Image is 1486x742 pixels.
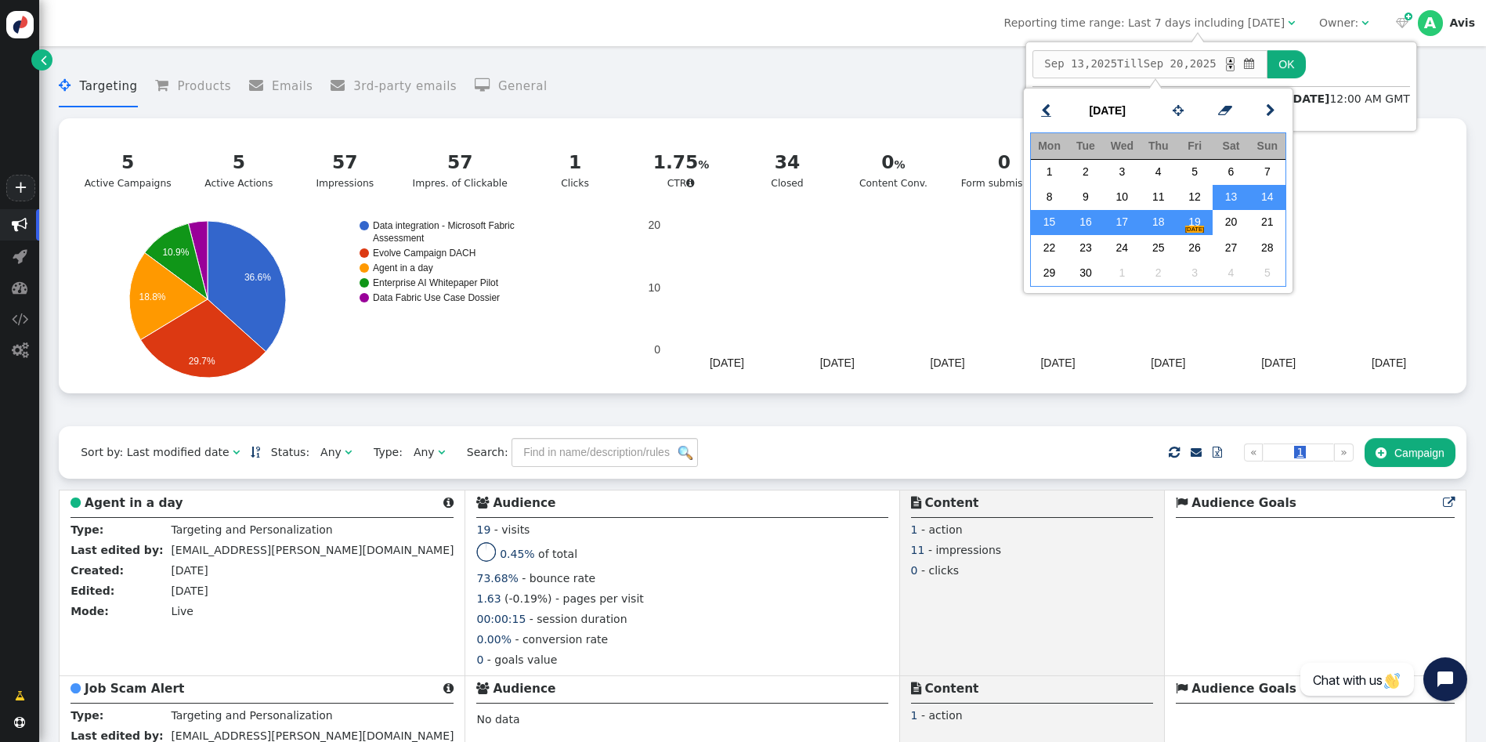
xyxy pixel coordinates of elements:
[845,139,942,201] a: 0Content Conv.
[363,444,403,461] span: Type:
[1191,446,1202,458] a: 
[1090,56,1117,72] span: 2025
[476,713,519,726] span: No data
[921,709,963,722] span: - action
[1032,91,1409,107] div: Reporting time range: 12:00 AM GMT
[678,446,692,460] img: icon_search.png
[1288,17,1295,28] span: 
[71,682,81,694] span: 
[1176,497,1188,509] span: 
[930,357,964,369] text: [DATE]
[921,523,963,536] span: - action
[331,78,353,92] span: 
[171,523,332,536] span: Targeting and Personalization
[749,149,826,176] div: 34
[297,139,393,201] a: 57Impressions
[59,78,79,92] span: 
[1267,50,1305,78] button: OK
[921,564,959,577] span: - clicks
[171,564,208,577] span: [DATE]
[41,52,47,68] span: 
[642,149,720,191] div: CTR
[71,605,109,617] b: Mode:
[487,653,557,666] span: - goals value
[512,438,698,466] input: Find in name/description/rules
[171,585,208,597] span: [DATE]
[476,613,526,625] span: 00:00:15
[1202,438,1233,466] a: 
[1242,56,1256,72] span: 
[163,247,190,258] text: 10.9%
[171,729,454,742] span: [EMAIL_ADDRESS][PERSON_NAME][DOMAIN_NAME]
[648,219,660,231] text: 20
[1449,16,1475,30] div: Avis
[155,66,231,107] li: Products
[71,729,163,742] b: Last edited by:
[59,66,137,107] li: Targeting
[1393,15,1412,31] a:  
[171,605,193,617] span: Live
[522,572,595,585] span: - bounce rate
[1365,438,1455,466] button: Campaign
[15,688,25,704] span: 
[1226,64,1235,71] div: ▼
[1169,443,1180,462] span: 
[476,572,518,585] span: 73.68%
[925,682,979,696] b: Content
[1040,357,1075,369] text: [DATE]
[70,221,616,378] svg: A chart.
[476,592,501,605] span: 1.63
[1071,56,1084,72] span: 13
[1443,497,1455,509] span: 
[249,78,272,92] span: 
[155,78,177,92] span: 
[555,592,644,605] span: - pages per visit
[648,281,660,294] text: 10
[819,357,854,369] text: [DATE]
[251,446,260,458] a: 
[500,548,534,560] span: 0.45%
[456,446,508,458] span: Search:
[12,217,27,233] span: 
[414,444,435,461] div: Any
[1191,447,1202,458] span: 
[1191,682,1296,696] b: Audience Goals
[855,149,932,176] div: 0
[171,544,454,556] span: [EMAIL_ADDRESS][PERSON_NAME][DOMAIN_NAME]
[911,497,921,509] span: 
[139,291,166,302] text: 18.8%
[12,280,27,295] span: 
[928,544,1001,556] span: - impressions
[710,357,744,369] text: [DATE]
[515,633,608,646] span: - conversion rate
[85,149,172,191] div: Active Campaigns
[475,78,498,92] span: 
[31,49,52,71] a: 
[1376,447,1387,459] span: 
[331,66,457,107] li: 3rd-party emails
[1361,17,1368,28] span: 
[493,496,555,510] b: Audience
[71,497,81,509] span: 
[739,139,835,201] a: 34Closed
[526,139,623,201] a: 1Clicks
[201,149,278,176] div: 5
[85,149,172,176] div: 5
[911,564,918,577] span: 0
[71,709,103,722] b: Type:
[244,272,271,283] text: 36.6%
[438,447,445,458] span: 
[1372,357,1406,369] text: [DATE]
[233,447,240,458] span: 
[961,149,1047,176] div: 0
[1226,57,1235,64] div: ▲
[306,149,384,191] div: Impressions
[403,139,517,201] a: 57Impres. of Clickable
[961,149,1047,191] div: Form submissions
[624,221,1444,378] div: A chart.
[476,633,511,646] span: 0.00%
[373,262,433,273] text: Agent in a day
[85,682,184,696] b: Job Scam Alert
[249,66,313,107] li: Emails
[74,139,181,201] a: 5Active Campaigns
